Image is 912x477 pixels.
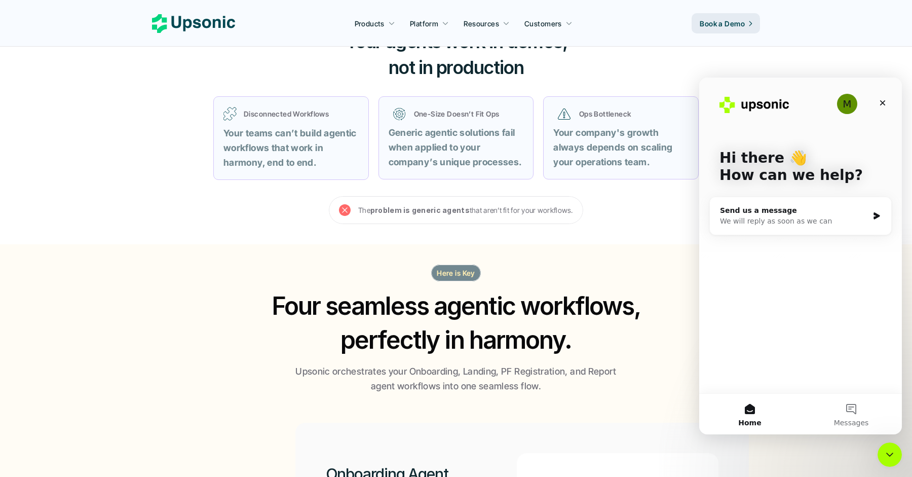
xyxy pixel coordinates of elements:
[878,443,902,467] iframe: Intercom live chat
[261,289,651,357] h2: Four seamless agentic workflows, perfectly in harmony.
[464,18,499,29] p: Resources
[437,268,475,278] p: Here is Key
[579,108,685,119] p: Ops Bottleneck
[553,127,674,167] strong: Your company's growth always depends on scaling your operations team.
[244,108,359,119] p: Disconnected Workflows
[358,204,573,216] p: The that aren’t fit for your workflows.
[410,18,438,29] p: Platform
[692,13,760,33] a: Book a Demo
[291,364,621,394] p: Upsonic orchestrates your Onboarding, Landing, PF Registration, and Report agent workflows into o...
[389,127,522,167] strong: Generic agentic solutions fail when applied to your company’s unique processes.
[414,108,519,119] p: One-Size Doesn’t Fit Ops
[355,18,385,29] p: Products
[700,18,745,29] p: Book a Demo
[223,128,359,168] strong: Your teams can’t build agentic workflows that work in harmony, end to end.
[370,206,470,214] strong: problem is generic agents
[389,56,524,79] span: not in production
[699,78,902,434] iframe: Intercom live chat
[349,14,401,32] a: Products
[524,18,562,29] p: Customers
